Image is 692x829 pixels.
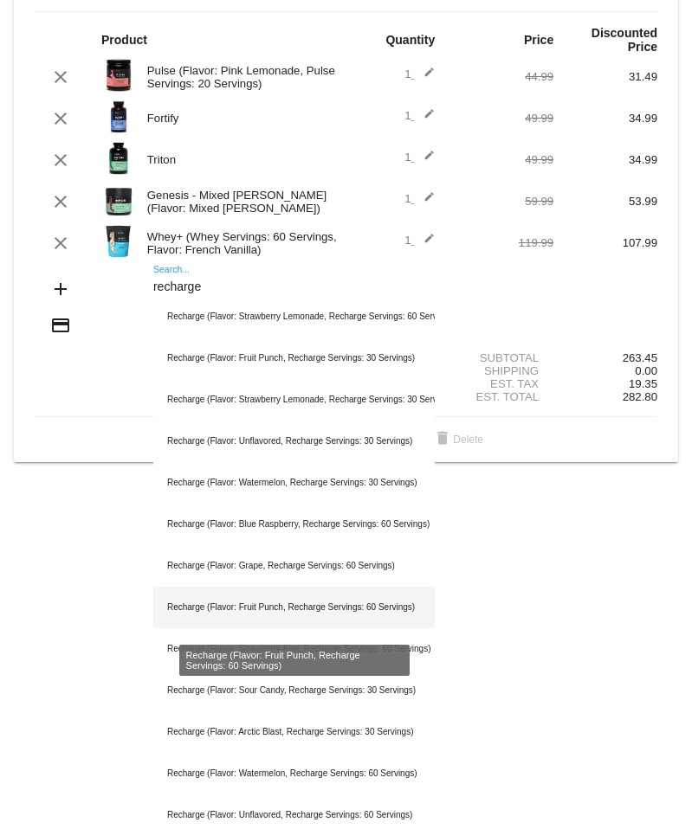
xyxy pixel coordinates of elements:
mat-icon: delete [432,429,453,450]
span: 1 [404,192,435,205]
div: Recharge (Flavor: Fruit Punch, Recharge Servings: 30 Servings) [153,337,435,379]
div: Whey+ (Whey Servings: 60 Servings, Flavor: French Vanilla) [139,230,346,256]
span: 1 [404,234,435,247]
mat-icon: clear [50,108,71,129]
mat-icon: add [50,279,71,299]
div: Recharge (Flavor: Strawberry Lemonade, Recharge Servings: 60 Servings) [153,296,435,337]
mat-icon: edit [414,150,435,170]
img: Image-1-Genesis-MB-2.0-2025-new-bottle-1000x1000-1.png [101,183,136,217]
strong: Product [101,33,147,47]
img: Image-1-Carousel-Whey-5lb-Vanilla-no-badge-Transp.png [101,224,136,259]
div: Recharge (Flavor: Sour Candy, Recharge Servings: 30 Servings) [153,670,435,711]
input: Search... [153,280,435,294]
div: Triton [139,153,346,166]
div: 119.99 [449,236,553,249]
div: Genesis - Mixed [PERSON_NAME] (Flavor: Mixed [PERSON_NAME]) [139,189,346,215]
div: Recharge (Flavor: Blue Raspberry, Recharge Servings: 60 Servings) [153,504,435,545]
div: Recharge (Flavor: Strawberry Lemonade, Recharge Servings: 30 Servings) [153,379,435,421]
span: Delete [432,434,483,446]
button: Delete [418,424,497,455]
div: 49.99 [449,112,553,125]
div: Recharge (Flavor: Fruit Punch, Recharge Servings: 60 Servings) [153,587,435,628]
div: Recharge (Flavor: Strawberry Kiwi, Recharge Servings: 60 Servings) [153,628,435,670]
div: 263.45 [553,351,657,364]
div: 59.99 [449,195,553,208]
strong: Price [524,33,553,47]
span: 0.00 [635,364,657,377]
div: Shipping [449,364,553,377]
mat-icon: clear [50,67,71,87]
div: Subtotal [449,351,553,364]
mat-icon: edit [414,108,435,129]
span: 282.80 [623,390,657,403]
div: 34.99 [553,153,657,166]
div: Fortify [139,112,346,125]
mat-icon: credit_card [50,315,71,336]
img: Image-1-Carousel-Pulse-20S-Pink-Lemonade-Transp.png [101,58,136,93]
div: 49.99 [449,153,553,166]
strong: Discounted Price [592,26,657,54]
span: 1 [404,109,435,122]
img: Image-1-Carousel-Triton-Transp.png [101,141,136,176]
div: 34.99 [553,112,657,125]
mat-icon: edit [414,191,435,212]
div: Recharge (Flavor: Arctic Blast, Recharge Servings: 30 Servings) [153,711,435,753]
mat-icon: clear [50,150,71,170]
div: Recharge (Flavor: Watermelon, Recharge Servings: 30 Servings) [153,462,435,504]
span: 1 [404,67,435,80]
div: Est. Total [449,390,553,403]
mat-icon: edit [414,233,435,254]
div: Recharge (Flavor: Watermelon, Recharge Servings: 60 Servings) [153,753,435,794]
div: Recharge (Flavor: Grape, Recharge Servings: 60 Servings) [153,545,435,587]
span: 1 [404,151,435,164]
img: Image-1-Carousel-Fortify-Transp.png [101,100,136,134]
div: Recharge (Flavor: Unflavored, Recharge Servings: 30 Servings) [153,421,435,462]
div: Pulse (Flavor: Pink Lemonade, Pulse Servings: 20 Servings) [139,64,346,90]
div: Est. Tax [449,377,553,390]
strong: Quantity [385,33,435,47]
div: 31.49 [553,70,657,83]
div: 44.99 [449,70,553,83]
div: 107.99 [553,236,657,249]
span: 19.35 [629,377,657,390]
mat-icon: edit [414,67,435,87]
mat-icon: clear [50,191,71,212]
mat-icon: clear [50,233,71,254]
div: 53.99 [553,195,657,208]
